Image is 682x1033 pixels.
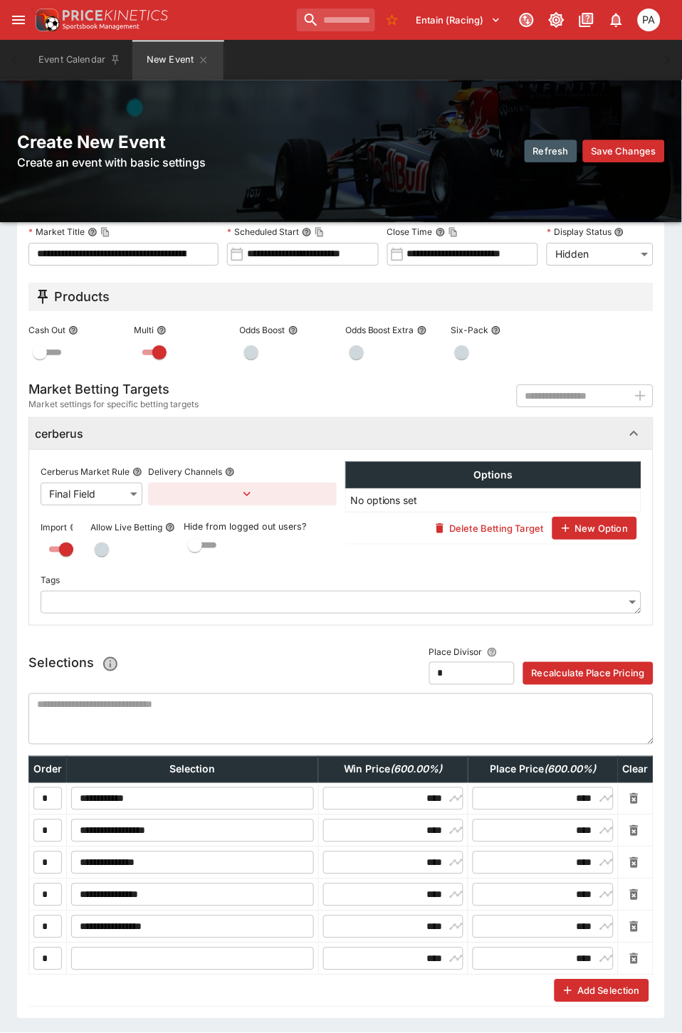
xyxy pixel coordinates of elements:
button: New Event [132,40,224,80]
th: Place Price [468,757,619,783]
button: No Bookmarks [381,9,404,31]
img: PriceKinetics Logo [31,6,60,34]
p: Import [41,521,67,533]
h2: Create New Event [17,131,337,153]
button: Display Status [614,227,624,237]
h6: cerberus [35,426,83,441]
button: Copy To Clipboard [448,227,458,237]
button: Delete Betting Target [426,517,552,540]
button: Odds Boost Extra [417,325,427,335]
p: Display Status [547,226,612,238]
td: No options set [346,488,641,513]
button: Notifications [604,7,629,33]
p: Cerberus Market Rule [41,466,130,478]
em: ( 600.00 %) [391,763,443,775]
button: open drawer [6,7,31,33]
button: Recalculate Place Pricing [523,662,654,685]
img: PriceKinetics [63,10,168,21]
h5: Market Betting Targets [28,381,199,397]
p: Place Divisor [429,646,483,662]
th: Clear [618,757,653,783]
h6: Create an event with basic settings [17,154,337,171]
button: Add Selection [555,980,649,1002]
th: Win Price [318,757,468,783]
th: Selection [67,757,319,783]
p: Market Title [28,226,85,238]
button: Documentation [574,7,599,33]
input: search [297,9,375,31]
div: Hidden [547,243,654,266]
p: Odds Boost Extra [345,324,414,336]
button: Close TimeCopy To Clipboard [436,227,446,237]
button: Copy To Clipboard [100,227,110,237]
button: Copy To Clipboard [315,227,325,237]
div: Final Field [41,483,142,505]
p: Cash Out [28,324,65,336]
p: Close Time [387,226,433,238]
button: Peter Addley [634,4,665,36]
button: Cerberus Market Rule [132,467,142,477]
button: Multi [157,325,167,335]
h5: Products [54,288,110,305]
button: Refresh [525,140,577,162]
div: Peter Addley [638,9,661,31]
p: Scheduled Start [227,226,299,238]
p: Odds Boost [240,324,285,336]
button: Cash Out [68,325,78,335]
button: Allow Live Betting [165,523,175,533]
th: Options [346,462,641,488]
button: Scheduled StartCopy To Clipboard [302,227,312,237]
button: Paste/Type a csv of selections prices here. When typing, a selection will be created as you creat... [98,651,123,677]
button: Delivery Channels [225,467,235,477]
button: Odds Boost [288,325,298,335]
button: Market TitleCopy To Clipboard [88,227,98,237]
button: New Option [552,517,637,540]
img: Sportsbook Management [63,23,140,30]
p: Multi [134,324,154,336]
button: Value to divide Win prices by in order to calculate Place/Top 3 prices (Place = (Win - 1)/divisor... [483,643,502,662]
em: ( 600.00 %) [545,763,597,775]
button: Event Calendar [30,40,130,80]
button: Select Tenant [408,9,510,31]
p: Six-Pack [451,324,488,336]
button: Connected to PK [514,7,540,33]
h5: Selections [28,651,123,677]
button: Import [70,523,80,533]
p: Tags [41,574,60,586]
p: Delivery Channels [148,466,222,478]
button: Save Changes [583,140,665,162]
button: Six-Pack [491,325,501,335]
p: Hide from logged out users? [184,520,337,534]
button: Toggle light/dark mode [544,7,570,33]
th: Order [29,757,67,783]
p: Allow Live Betting [90,521,162,533]
span: Market settings for specific betting targets [28,397,199,411]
